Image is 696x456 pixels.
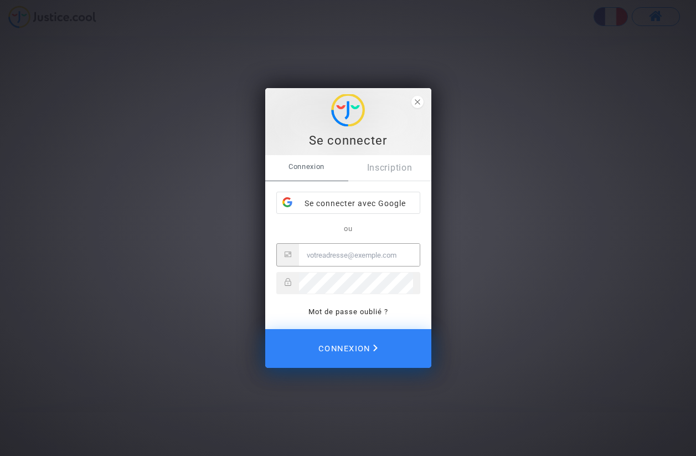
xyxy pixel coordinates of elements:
[318,336,378,361] span: Connexion
[271,132,425,149] div: Se connecter
[265,329,431,368] button: Connexion
[348,155,431,181] a: Inscription
[344,224,353,233] span: ou
[299,273,414,294] input: Password
[299,244,420,266] input: Email
[265,155,348,178] span: Connexion
[411,96,424,108] span: close
[308,308,388,316] a: Mot de passe oublié ?
[277,192,420,214] div: Se connecter avec Google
